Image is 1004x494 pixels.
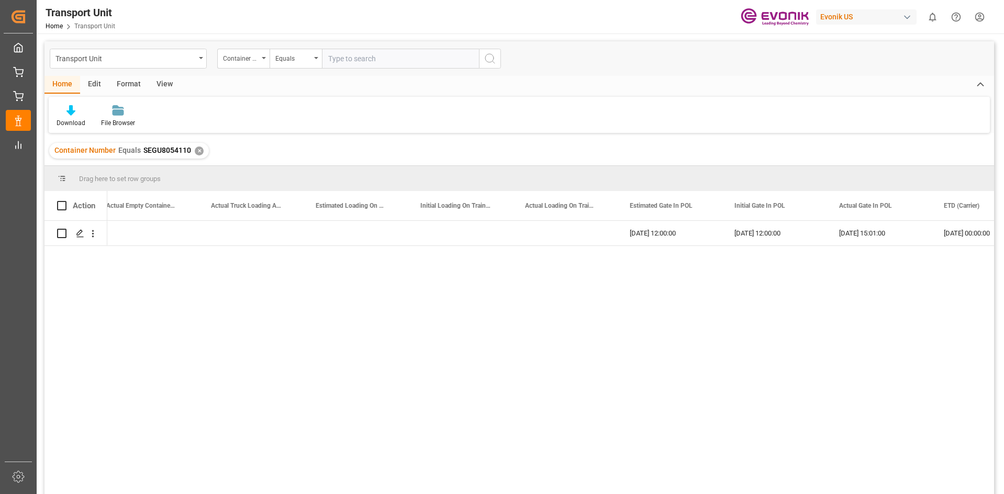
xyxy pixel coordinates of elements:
[223,51,259,63] div: Container Number
[50,49,207,69] button: open menu
[109,76,149,94] div: Format
[479,49,501,69] button: search button
[270,49,322,69] button: open menu
[57,118,85,128] div: Download
[55,51,195,64] div: Transport Unit
[217,49,270,69] button: open menu
[80,76,109,94] div: Edit
[630,202,693,209] span: Estimated Gate In POL
[921,5,944,29] button: show 0 new notifications
[816,9,917,25] div: Evonik US
[44,221,107,246] div: Press SPACE to select this row.
[73,201,95,210] div: Action
[101,118,135,128] div: File Browser
[211,202,281,209] span: Actual Truck Loading At Loading Site
[734,202,785,209] span: Initial Gate In POL
[944,5,968,29] button: Help Center
[195,147,204,155] div: ✕
[106,202,176,209] span: Actual Empty Container Pickup
[617,221,722,245] div: [DATE] 12:00:00
[275,51,311,63] div: Equals
[143,146,191,154] span: SEGU8054110
[46,23,63,30] a: Home
[44,76,80,94] div: Home
[525,202,595,209] span: Actual Loading On Train (Origin)
[149,76,181,94] div: View
[46,5,115,20] div: Transport Unit
[79,175,161,183] span: Drag here to set row groups
[118,146,141,154] span: Equals
[54,146,116,154] span: Container Number
[316,202,386,209] span: Estimated Loading On Train (Origin)
[839,202,892,209] span: Actual Gate In POL
[816,7,921,27] button: Evonik US
[827,221,931,245] div: [DATE] 15:01:00
[322,49,479,69] input: Type to search
[722,221,827,245] div: [DATE] 12:00:00
[944,202,979,209] span: ETD (Carrier)
[420,202,490,209] span: Initial Loading On Train (Origin)
[741,8,809,26] img: Evonik-brand-mark-Deep-Purple-RGB.jpeg_1700498283.jpeg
